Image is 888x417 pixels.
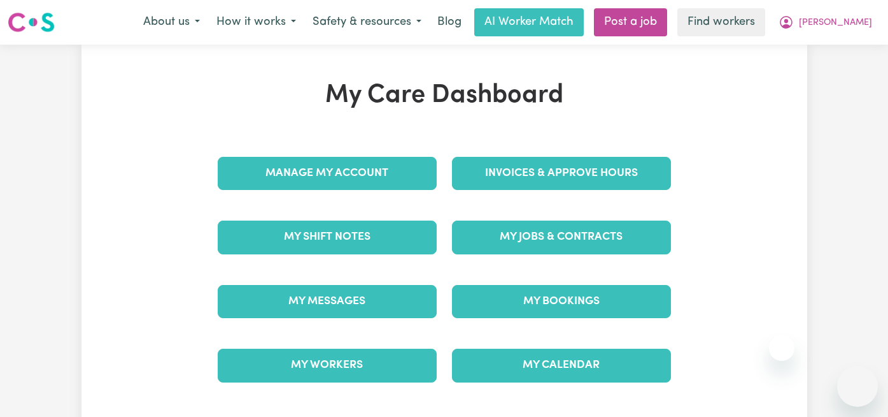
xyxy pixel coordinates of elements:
a: Careseekers logo [8,8,55,37]
a: My Calendar [452,349,671,382]
a: Invoices & Approve Hours [452,157,671,190]
a: My Bookings [452,285,671,318]
a: My Jobs & Contracts [452,221,671,254]
iframe: Close message [769,335,794,361]
button: My Account [770,9,880,36]
h1: My Care Dashboard [210,80,679,111]
a: AI Worker Match [474,8,584,36]
img: Careseekers logo [8,11,55,34]
iframe: Button to launch messaging window [837,366,878,407]
a: My Messages [218,285,437,318]
a: Post a job [594,8,667,36]
a: Blog [430,8,469,36]
button: Safety & resources [304,9,430,36]
a: My Workers [218,349,437,382]
button: How it works [208,9,304,36]
span: [PERSON_NAME] [799,16,872,30]
a: Manage My Account [218,157,437,190]
a: Find workers [677,8,765,36]
button: About us [135,9,208,36]
a: My Shift Notes [218,221,437,254]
